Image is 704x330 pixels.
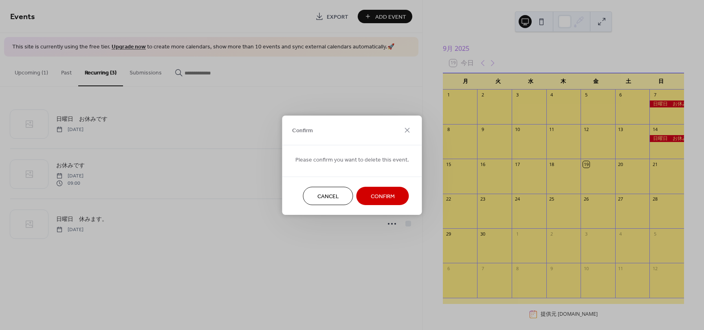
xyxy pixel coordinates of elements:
button: Confirm [356,187,409,205]
button: Cancel [303,187,353,205]
span: Please confirm you want to delete this event. [295,155,409,164]
span: Confirm [371,192,395,201]
span: Cancel [317,192,339,201]
span: Confirm [292,127,313,135]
